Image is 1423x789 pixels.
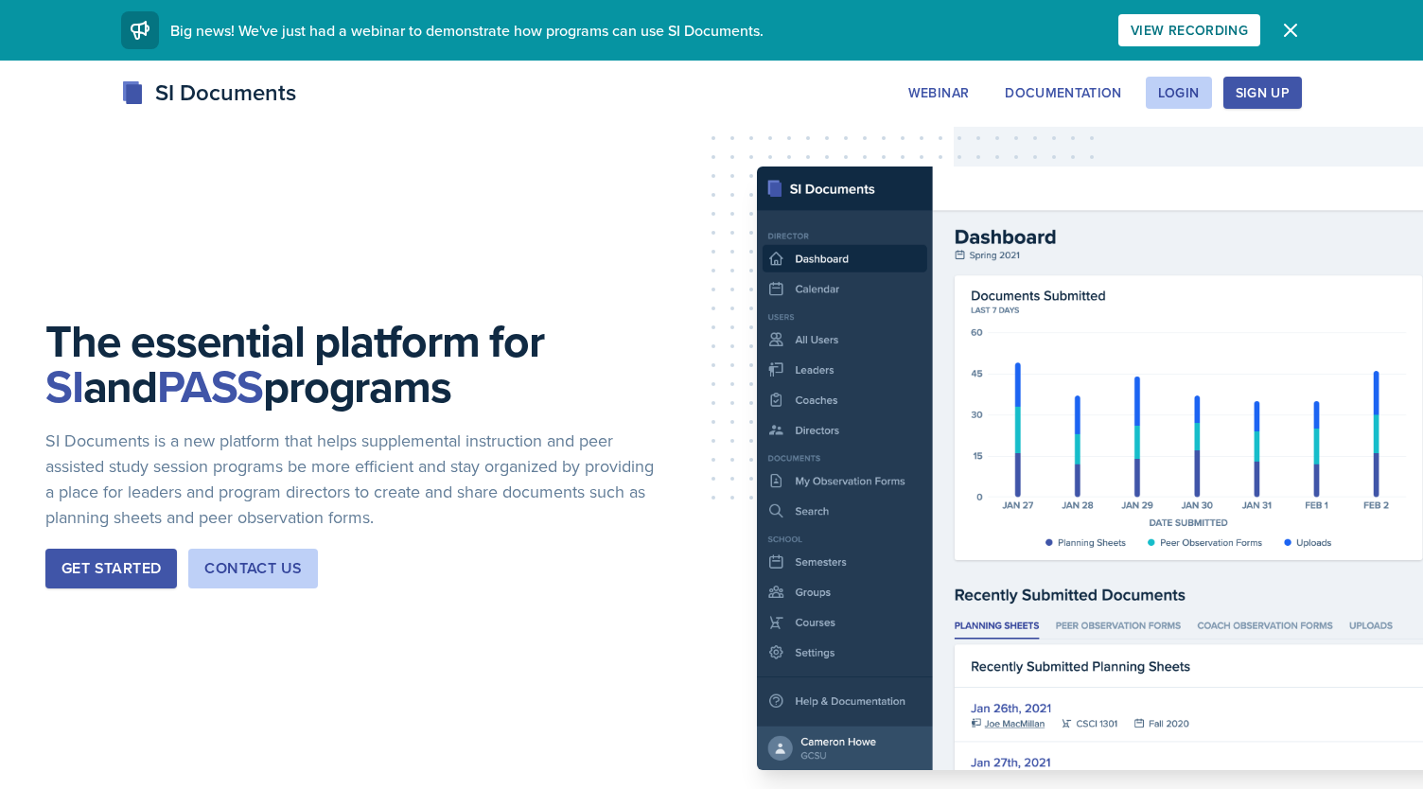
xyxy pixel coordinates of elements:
button: View Recording [1118,14,1260,46]
div: Webinar [908,85,969,100]
div: View Recording [1131,23,1248,38]
button: Sign Up [1223,77,1302,109]
div: SI Documents [121,76,296,110]
button: Get Started [45,549,177,588]
span: Big news! We've just had a webinar to demonstrate how programs can use SI Documents. [170,20,764,41]
button: Contact Us [188,549,318,588]
div: Login [1158,85,1200,100]
button: Documentation [993,77,1134,109]
div: Sign Up [1236,85,1290,100]
div: Get Started [61,557,161,580]
div: Contact Us [204,557,302,580]
button: Login [1146,77,1212,109]
button: Webinar [896,77,981,109]
div: Documentation [1005,85,1122,100]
